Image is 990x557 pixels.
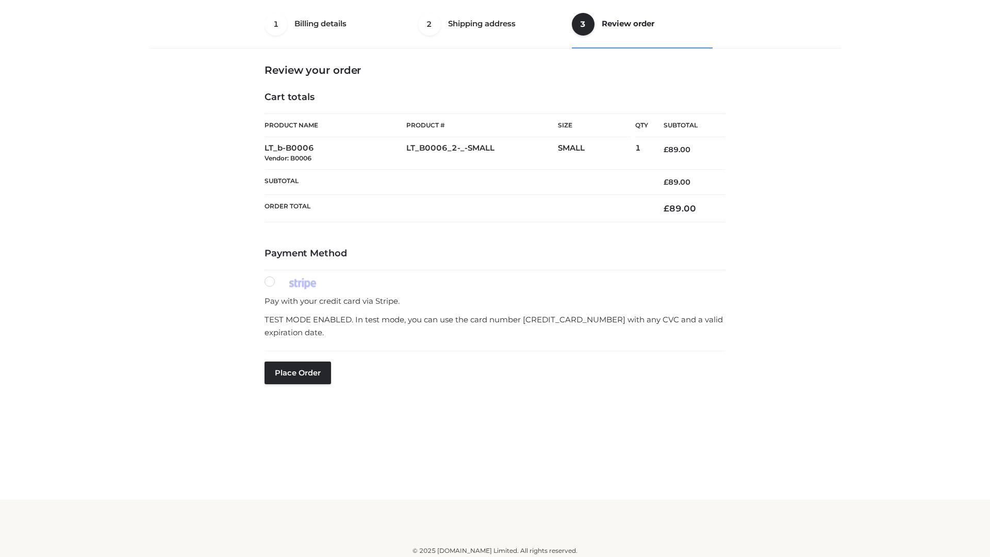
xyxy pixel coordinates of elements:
[635,137,648,170] td: 1
[265,169,648,194] th: Subtotal
[648,114,725,137] th: Subtotal
[265,137,406,170] td: LT_b-B0006
[265,92,725,103] h4: Cart totals
[635,113,648,137] th: Qty
[153,546,837,556] div: © 2025 [DOMAIN_NAME] Limited. All rights reserved.
[406,137,558,170] td: LT_B0006_2-_-SMALL
[265,294,725,308] p: Pay with your credit card via Stripe.
[265,248,725,259] h4: Payment Method
[265,154,311,162] small: Vendor: B0006
[558,137,635,170] td: SMALL
[664,177,690,187] bdi: 89.00
[265,113,406,137] th: Product Name
[664,145,690,154] bdi: 89.00
[265,362,331,384] button: Place order
[664,203,669,214] span: £
[558,114,630,137] th: Size
[664,203,696,214] bdi: 89.00
[265,313,725,339] p: TEST MODE ENABLED. In test mode, you can use the card number [CREDIT_CARD_NUMBER] with any CVC an...
[664,145,668,154] span: £
[406,113,558,137] th: Product #
[265,195,648,222] th: Order Total
[265,64,725,76] h3: Review your order
[664,177,668,187] span: £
